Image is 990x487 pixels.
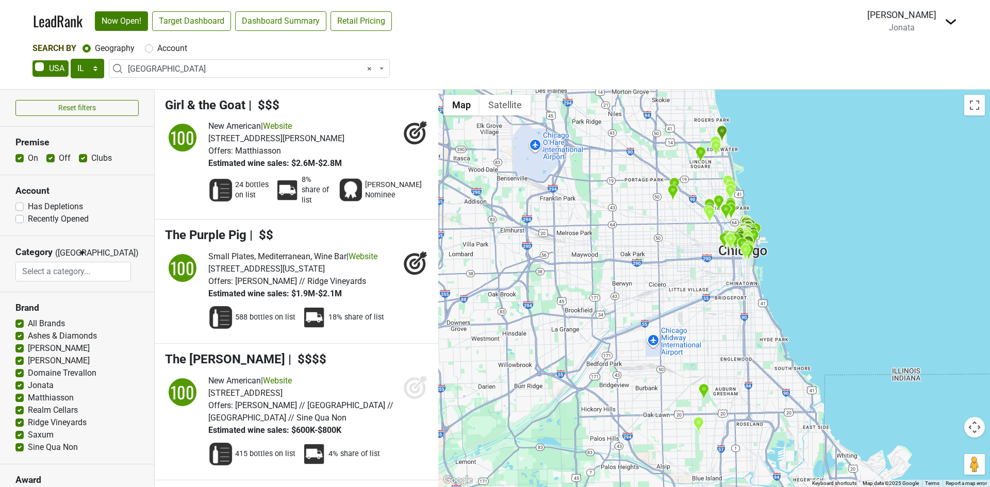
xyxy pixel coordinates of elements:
[16,262,130,281] input: Select a category...
[208,133,344,143] span: [STREET_ADDRESS][PERSON_NAME]
[740,215,751,232] div: Maple & Ash
[693,416,704,433] div: Ridge Country Club
[208,158,342,168] span: Estimated wine sales: $2.6M-$2.8M
[743,240,754,257] div: The Chicago Club
[740,215,751,232] div: Hugo's Frog Bar & Fish House
[480,95,531,115] button: Show satellite imagery
[698,383,709,400] div: Beverly Country Club
[738,222,749,239] div: The Godfrey Hotel Chicago
[208,120,344,132] div: |
[743,236,754,253] div: The Gage
[288,352,326,366] span: | $$$$
[28,404,78,416] label: Realm Cellars
[964,95,985,115] button: Toggle fullscreen view
[167,122,198,153] div: 100
[863,480,919,486] span: Map data ©2025 Google
[742,224,753,241] div: Eataly
[740,223,751,240] div: Quartino Ristorante
[711,140,721,157] div: Andersonville Wine and Spirits
[15,247,53,258] h3: Category
[165,228,246,242] span: The Purple Pig
[669,177,680,194] div: Warlord
[964,417,985,438] button: Map camera controls
[208,146,233,156] span: Offers:
[28,355,90,367] label: [PERSON_NAME]
[263,121,292,131] a: Website
[367,63,372,75] span: Remove all items
[165,375,200,410] img: quadrant_split.svg
[263,376,292,385] a: Website
[725,231,736,248] div: Momotaro
[32,43,76,53] span: Search By
[28,379,54,392] label: Jonata
[15,137,139,148] h3: Premise
[723,230,734,247] div: Next
[28,392,74,404] label: Matthiasson
[328,449,380,459] span: 4% share of list
[867,8,936,22] div: [PERSON_NAME]
[328,312,384,323] span: 18% share of list
[165,352,285,366] span: The [PERSON_NAME]
[208,250,377,263] div: |
[742,230,753,247] div: PERILLA steakhouse
[740,220,751,237] div: The Alston
[737,229,748,246] div: Chicago Cut Steakhouse
[235,312,295,323] span: 588 bottles on list
[742,220,753,237] div: NoMI Kitchen
[28,342,90,355] label: [PERSON_NAME]
[331,11,392,31] a: Retail Pricing
[737,226,748,243] div: Hawksmoor Chicago
[208,442,233,466] img: Wine List
[719,232,730,249] div: City Winery
[208,251,346,261] span: Small Plates, Mediterranean, Wine Bar
[95,11,148,31] a: Now Open!
[338,178,363,203] img: Award
[33,10,82,32] a: LeadRank
[812,480,856,487] button: Keyboard shortcuts
[235,146,281,156] span: Matthiasson
[128,63,377,75] span: Chicago
[59,152,71,164] label: Off
[28,416,87,429] label: Ridge Vineyards
[704,206,715,223] div: Piece Brewery and Pizzeria
[15,186,139,196] h3: Account
[365,180,422,200] span: [PERSON_NAME] Nominee
[208,305,233,330] img: Wine List
[28,441,78,454] label: Sine Qua Non
[275,178,300,203] img: Percent Distributor Share
[740,226,751,243] div: LIA
[722,175,733,192] div: Felix: Modern American Dining
[28,213,89,225] label: Recently Opened
[165,98,245,112] span: Girl & the Goat
[235,276,366,286] span: [PERSON_NAME] // Ridge Vineyards
[743,217,754,234] div: Four Seasons Hotel Chicago
[28,317,65,330] label: All Brands
[722,230,733,247] div: Swift & Sons
[15,303,139,313] h3: Brand
[720,204,731,221] div: Binny's Beverage Depot - Marcey
[704,203,715,220] div: Class Act
[740,229,751,246] div: Smith & Wollensky
[710,136,721,153] div: In Fine Spirits
[667,184,678,201] div: Binny's Beverage Depot - Diversey
[441,474,475,487] a: Open this area in Google Maps (opens a new window)
[735,225,746,242] div: Binny's Beverage Depot - Grand
[741,217,752,234] div: Waldorf Astoria Chicago
[738,226,749,243] div: Topolobampo
[235,180,269,200] span: 24 bottles on list
[945,15,957,28] img: Dropdown Menu
[250,228,273,242] span: | $$
[742,225,753,242] div: Joe's Seafood, Prime Steak & Stone Crab
[964,454,985,475] button: Drag Pegman onto the map to open Street View
[302,175,332,206] span: 8% share of list
[208,400,233,410] span: Offers:
[703,204,714,221] div: Olivia's Market
[739,223,750,240] div: Chicago Chop House
[249,98,279,112] span: | $$$
[235,11,326,31] a: Dashboard Summary
[235,449,295,459] span: 415 bottles on list
[55,247,76,262] span: ([GEOGRAPHIC_DATA])
[208,376,261,385] span: New American
[743,221,754,238] div: The Peninsula Chicago
[925,480,939,486] a: Terms (opens in new tab)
